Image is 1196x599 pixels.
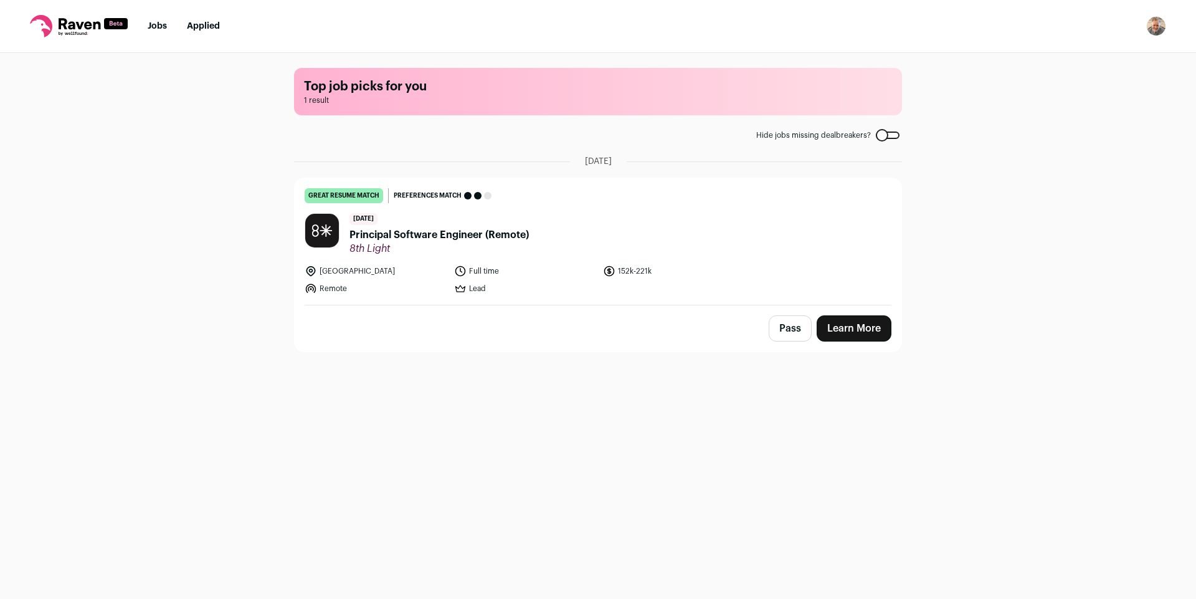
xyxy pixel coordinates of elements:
span: Hide jobs missing dealbreakers? [756,130,871,140]
a: great resume match Preferences match [DATE] Principal Software Engineer (Remote) 8th Light [GEOGR... [295,178,901,305]
img: 4fe73e4809cff28d7346e0898cd5e4e9ea1ea5ac9d1deed0a36356e0abf6f376.png [305,214,339,247]
span: [DATE] [585,155,612,168]
img: 12424869-medium_jpg [1146,16,1166,36]
button: Pass [769,315,812,342]
li: Full time [454,265,596,277]
a: Learn More [817,315,891,342]
li: 152k-221k [603,265,745,277]
li: [GEOGRAPHIC_DATA] [305,265,447,277]
li: Lead [454,282,596,295]
span: [DATE] [349,213,377,225]
h1: Top job picks for you [304,78,892,95]
li: Remote [305,282,447,295]
a: Applied [187,22,220,31]
span: Principal Software Engineer (Remote) [349,228,529,242]
span: 1 result [304,95,892,105]
a: Jobs [148,22,167,31]
button: Open dropdown [1146,16,1166,36]
span: Preferences match [394,189,462,202]
div: great resume match [305,188,383,203]
span: 8th Light [349,242,529,255]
